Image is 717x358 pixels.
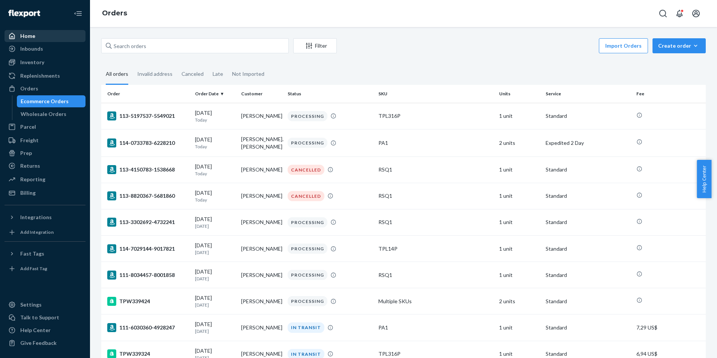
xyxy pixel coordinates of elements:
td: [PERSON_NAME] [238,314,285,341]
div: RSQ1 [378,218,493,226]
ol: breadcrumbs [96,3,133,24]
td: [PERSON_NAME] [238,183,285,209]
a: Returns [4,160,85,172]
div: 114-0733783-6228210 [107,138,189,147]
div: Talk to Support [20,314,59,321]
div: Settings [20,301,42,308]
div: Orders [20,85,38,92]
div: PROCESSING [288,244,327,254]
p: [DATE] [195,223,235,229]
div: Inventory [20,59,44,66]
div: Invalid address [137,64,172,84]
div: [DATE] [195,215,235,229]
button: Open account menu [688,6,703,21]
div: Help Center [20,326,51,334]
div: Integrations [20,214,52,221]
a: Parcel [4,121,85,133]
p: Standard [546,218,630,226]
a: Inventory [4,56,85,68]
td: [PERSON_NAME] [238,236,285,262]
div: TPL316P [378,112,493,120]
td: [PERSON_NAME].[PERSON_NAME] [238,129,285,156]
div: 114-7029144-9017821 [107,244,189,253]
div: [DATE] [195,136,235,150]
button: Open notifications [672,6,687,21]
div: 113-4150783-1538668 [107,165,189,174]
a: Add Fast Tag [4,263,85,275]
td: 2 units [496,129,543,156]
div: PROCESSING [288,270,327,280]
div: Freight [20,137,39,144]
button: Open Search Box [655,6,670,21]
p: Standard [546,271,630,279]
div: PROCESSING [288,296,327,306]
a: Orders [4,83,85,95]
td: 2 units [496,288,543,314]
div: 113-5197537-5549021 [107,111,189,120]
a: Orders [102,9,127,17]
div: CANCELLED [288,165,324,175]
div: CANCELLED [288,191,324,201]
div: Reporting [20,176,45,183]
a: Freight [4,134,85,146]
div: [DATE] [195,268,235,282]
div: Create order [658,42,700,50]
div: PROCESSING [288,217,327,227]
div: [DATE] [195,109,235,123]
div: PROCESSING [288,111,327,121]
th: Order [101,85,192,103]
td: 1 unit [496,262,543,288]
td: 1 unit [496,314,543,341]
a: Prep [4,147,85,159]
td: 1 unit [496,236,543,262]
p: Today [195,117,235,123]
th: Units [496,85,543,103]
a: Reporting [4,173,85,185]
div: 113-8820367-5681860 [107,191,189,200]
div: Filter [294,42,336,50]
div: Not Imported [232,64,264,84]
div: RSQ1 [378,192,493,200]
span: Help Center [697,160,711,198]
a: Ecommerce Orders [17,95,86,107]
p: Standard [546,245,630,253]
p: Expedited 2 Day [546,139,630,147]
td: Multiple SKUs [375,288,496,314]
th: SKU [375,85,496,103]
p: [DATE] [195,275,235,282]
div: TPW339424 [107,297,189,306]
a: Add Integration [4,226,85,238]
div: PROCESSING [288,138,327,148]
td: 1 unit [496,156,543,183]
p: Standard [546,324,630,331]
img: Flexport logo [8,10,40,17]
td: 1 unit [496,103,543,129]
p: Standard [546,298,630,305]
div: 111-8034457-8001858 [107,271,189,280]
input: Search orders [101,38,289,53]
div: Inbounds [20,45,43,53]
th: Service [543,85,633,103]
p: Today [195,170,235,177]
div: Wholesale Orders [21,110,66,118]
a: Wholesale Orders [17,108,86,120]
a: Settings [4,299,85,311]
div: [DATE] [195,294,235,308]
td: [PERSON_NAME] [238,262,285,288]
p: [DATE] [195,249,235,256]
button: Close Navigation [70,6,85,21]
a: Replenishments [4,70,85,82]
div: Customer [241,90,282,97]
button: Import Orders [599,38,648,53]
a: Billing [4,187,85,199]
div: Home [20,32,35,40]
td: 1 unit [496,209,543,235]
div: Parcel [20,123,36,131]
a: Inbounds [4,43,85,55]
a: Home [4,30,85,42]
div: Ecommerce Orders [21,98,69,105]
div: PA1 [378,139,493,147]
div: RSQ1 [378,166,493,173]
div: Give Feedback [20,339,57,347]
div: IN TRANSIT [288,322,324,332]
